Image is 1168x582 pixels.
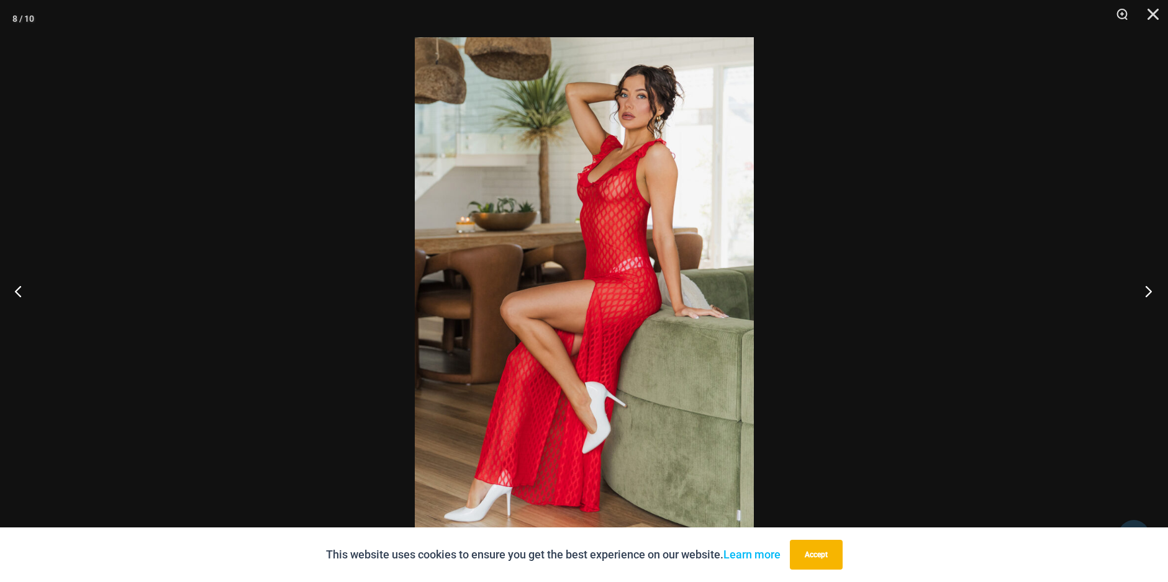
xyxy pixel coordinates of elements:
[12,9,34,28] div: 8 / 10
[415,37,754,545] img: Sometimes Red 587 Dress 08
[326,545,781,564] p: This website uses cookies to ensure you get the best experience on our website.
[723,548,781,561] a: Learn more
[790,540,843,570] button: Accept
[1121,260,1168,322] button: Next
